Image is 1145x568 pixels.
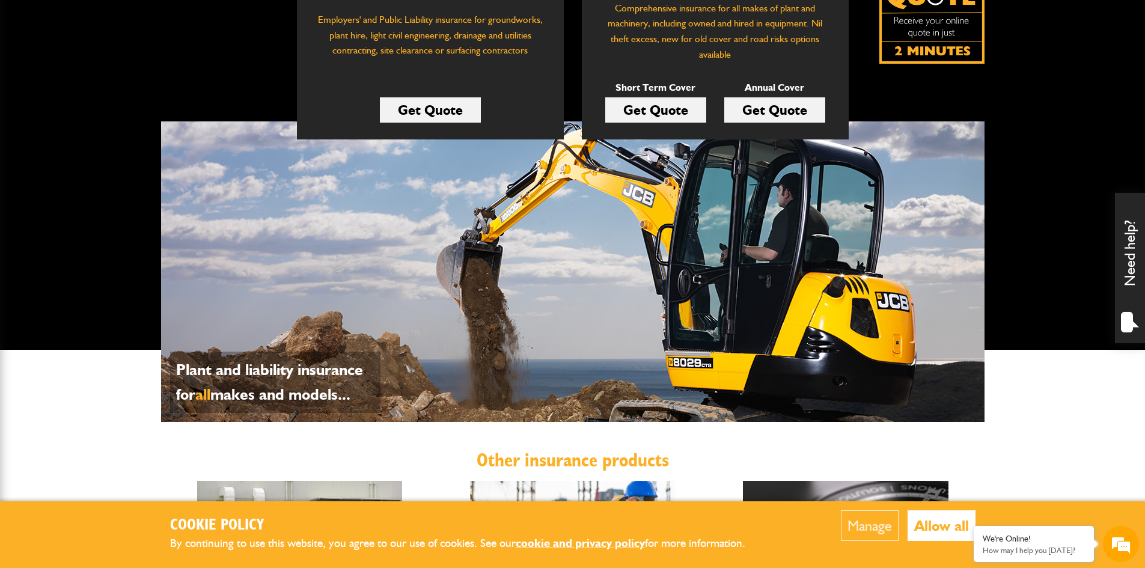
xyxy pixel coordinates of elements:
[1115,193,1145,343] div: Need help?
[16,111,219,138] input: Enter your last name
[315,12,546,70] p: Employers' and Public Liability insurance for groundworks, plant hire, light civil engineering, d...
[63,67,202,83] div: Chat with us now
[516,536,645,550] a: cookie and privacy policy
[983,546,1085,555] p: How may I help you today?
[16,218,219,360] textarea: Type your message and hit 'Enter'
[605,80,706,96] p: Short Term Cover
[170,449,976,472] h2: Other insurance products
[170,516,765,535] h2: Cookie Policy
[908,510,976,541] button: Allow all
[170,534,765,553] p: By continuing to use this website, you agree to our use of cookies. See our for more information.
[20,67,50,84] img: d_20077148190_company_1631870298795_20077148190
[176,358,374,407] p: Plant and liability insurance for makes and models...
[380,97,481,123] a: Get Quote
[724,80,825,96] p: Annual Cover
[724,97,825,123] a: Get Quote
[600,1,831,62] p: Comprehensive insurance for all makes of plant and machinery, including owned and hired in equipm...
[195,385,210,404] span: all
[605,97,706,123] a: Get Quote
[197,6,226,35] div: Minimize live chat window
[16,182,219,209] input: Enter your phone number
[163,370,218,386] em: Start Chat
[983,534,1085,544] div: We're Online!
[841,510,899,541] button: Manage
[16,147,219,173] input: Enter your email address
